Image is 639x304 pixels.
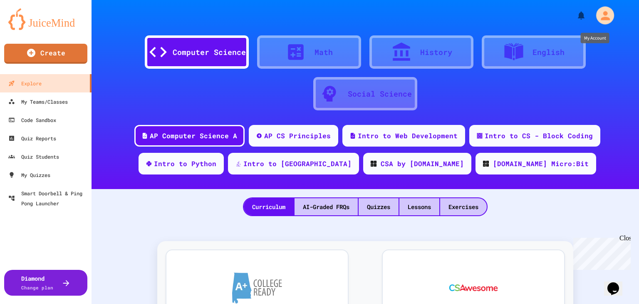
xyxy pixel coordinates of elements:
div: Explore [8,78,42,88]
div: Intro to Web Development [358,131,458,141]
img: logo-orange.svg [8,8,83,30]
div: CSA by [DOMAIN_NAME] [381,159,464,169]
div: Chat with us now!Close [3,3,57,53]
div: Intro to Python [154,159,216,169]
div: Exercises [440,198,487,215]
div: English [532,47,565,58]
div: Intro to CS - Block Coding [485,131,593,141]
div: History [420,47,452,58]
div: My Teams/Classes [8,97,68,107]
div: Curriculum [244,198,294,215]
iframe: chat widget [570,234,631,270]
div: Computer Science [173,47,246,58]
img: A+ College Ready [232,272,282,304]
div: AP Computer Science A [150,131,237,141]
a: Create [4,44,87,64]
iframe: chat widget [604,271,631,296]
div: Math [315,47,333,58]
div: My Account [586,4,617,27]
div: Code Sandbox [8,115,56,125]
div: Quiz Students [8,152,59,162]
div: Smart Doorbell & Ping Pong Launcher [8,188,88,208]
div: Intro to [GEOGRAPHIC_DATA] [243,159,352,169]
span: Change plan [21,284,53,291]
div: AP CS Principles [264,131,331,141]
div: [DOMAIN_NAME] Micro:Bit [493,159,589,169]
div: My Account [581,33,609,43]
img: CODE_logo_RGB.png [483,161,489,167]
div: Quizzes [359,198,399,215]
button: DiamondChange plan [4,270,87,296]
div: Diamond [21,274,53,292]
div: My Quizzes [8,170,50,180]
img: CODE_logo_RGB.png [371,161,376,167]
div: AI-Graded FRQs [295,198,358,215]
div: Social Science [348,88,412,100]
div: Quiz Reports [8,133,56,143]
div: Lessons [399,198,439,215]
div: My Notifications [561,8,588,22]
